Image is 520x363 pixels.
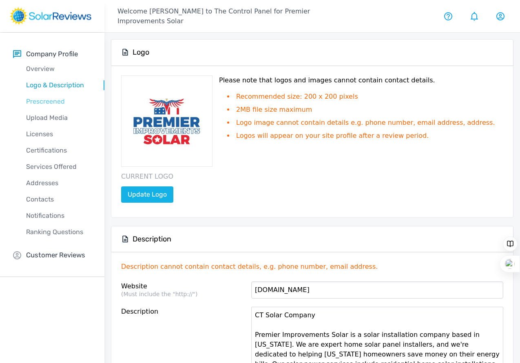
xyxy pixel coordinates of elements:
a: Upload Media [13,110,104,126]
p: Please note that logos and images cannot contain contact details. [219,75,495,92]
a: Overview [13,61,104,77]
p: Current Logo [121,172,173,181]
label: Website [121,282,147,290]
p: Licenses [13,129,104,139]
p: Contacts [13,195,104,204]
h5: Description [133,235,171,244]
p: Prescreened [13,97,104,106]
img: tab_keywords_by_traffic_grey.svg [81,47,88,54]
p: (Must include the "http://") [121,291,243,297]
img: tab_domain_overview_orange.svg [22,47,29,54]
p: Services Offered [13,162,104,172]
p: Certifications [13,146,104,155]
a: Notifications [13,208,104,224]
a: Contacts [13,191,104,208]
img: website_grey.svg [13,21,20,28]
p: Customer Reviews [26,250,85,260]
p: Logo & Description [13,80,104,90]
div: Domain: [DOMAIN_NAME] [21,21,90,28]
label: Description [121,308,158,315]
img: logo_orange.svg [13,13,20,20]
div: v 4.0.25 [23,13,40,20]
p: Welcome [PERSON_NAME] to The Control Panel for Premier Improvements Solar [117,7,312,26]
li: Logo image cannot contain details e.g. phone number, email address, address. [227,118,495,131]
p: Company Profile [26,49,78,59]
a: Ranking Questions [13,224,104,240]
a: Services Offered [13,159,104,175]
a: Update Logo [121,186,173,203]
li: 2MB file size maximum [227,105,495,118]
p: Addresses [13,178,104,188]
li: Recommended size: 200 x 200 pixels [227,92,495,105]
p: Overview [13,64,104,74]
a: Prescreened [13,93,104,110]
p: Notifications [13,211,104,221]
a: Certifications [13,142,104,159]
a: Logo & Description [13,77,104,93]
p: Upload Media [13,113,104,123]
div: Domain Overview [31,48,73,53]
a: Addresses [13,175,104,191]
img: premier-improvements-logo-09be1b46.jpeg [122,76,212,166]
p: Ranking Questions [13,227,104,237]
div: Keywords by Traffic [90,48,137,53]
p: Description cannot contain contact details, e.g. phone number, email address. [121,262,378,272]
h5: Logo [133,48,149,57]
li: Logos will appear on your site profile after a review period. [227,131,495,141]
a: Licenses [13,126,104,142]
